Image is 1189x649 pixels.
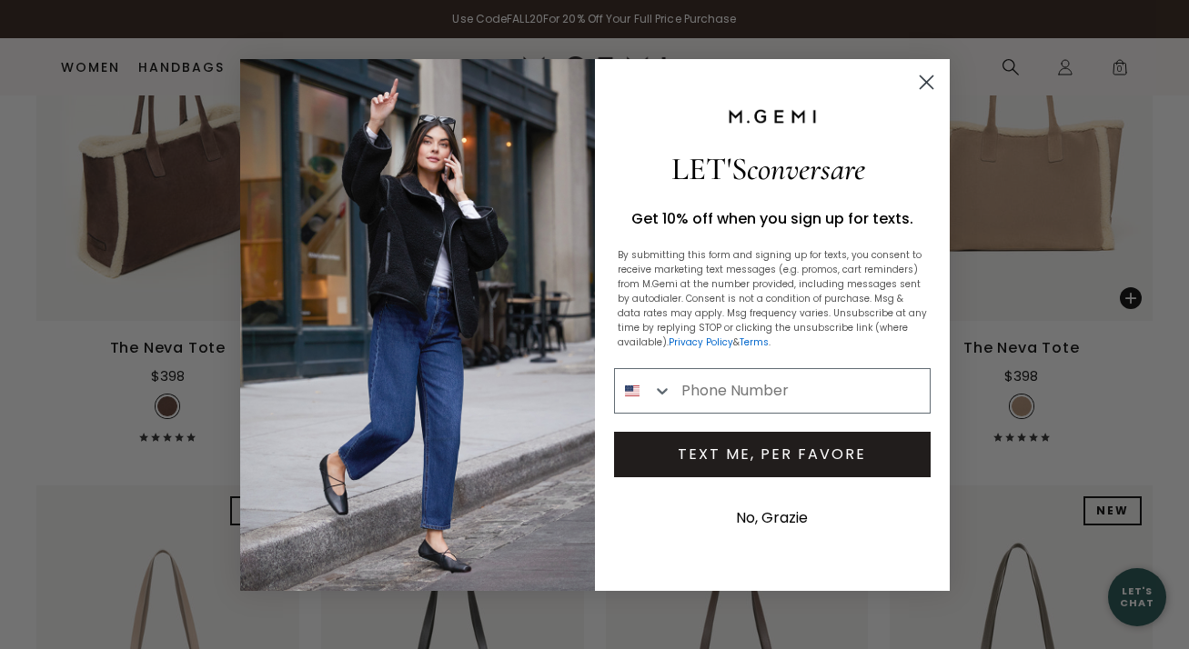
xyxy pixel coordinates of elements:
[615,369,673,413] button: Search Countries
[669,335,733,349] a: Privacy Policy
[911,66,942,98] button: Close dialog
[671,150,865,188] span: LET'S
[740,335,769,349] a: Terms
[240,59,595,591] img: 8e0fdc03-8c87-4df5-b69c-a6dfe8fe7031.jpeg
[631,208,913,229] span: Get 10% off when you sign up for texts.
[727,495,817,541] button: No, Grazie
[625,384,640,398] img: United States
[614,432,931,477] button: TEXT ME, PER FAVORE
[727,108,818,125] img: M.Gemi
[747,150,865,188] span: conversare
[618,248,927,350] p: By submitting this form and signing up for texts, you consent to receive marketing text messages ...
[672,369,929,413] input: Phone Number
